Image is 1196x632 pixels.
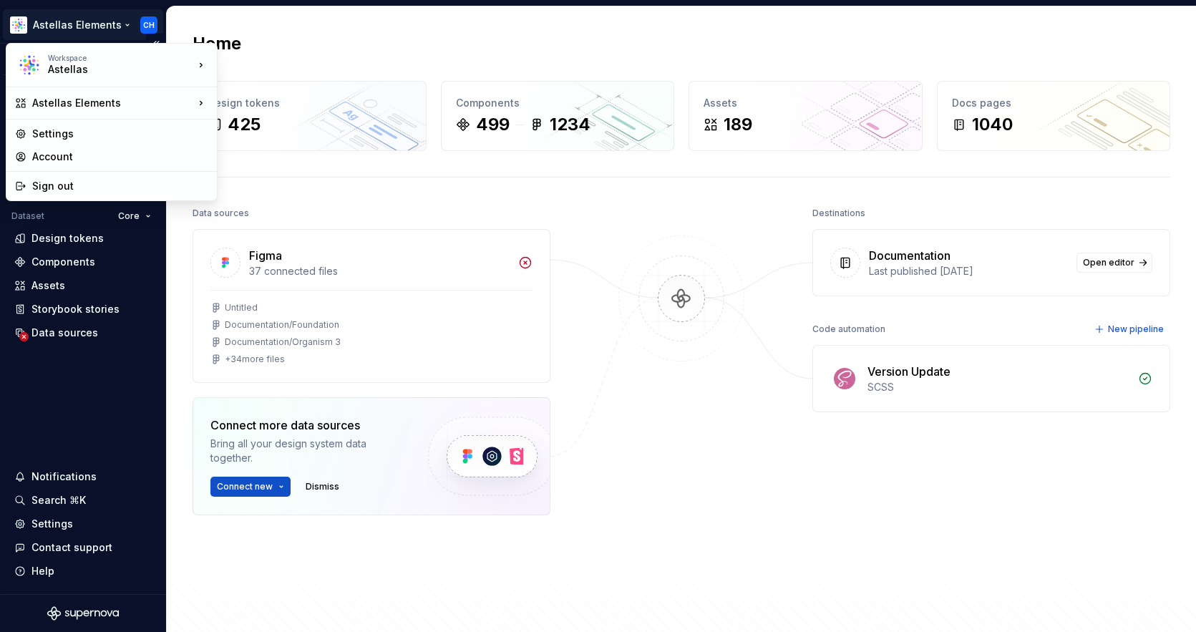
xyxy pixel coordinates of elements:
div: Astellas Elements [32,96,194,110]
div: Workspace [48,54,194,62]
div: Account [32,150,208,164]
div: Astellas [48,62,170,77]
img: b2369ad3-f38c-46c1-b2a2-f2452fdbdcd2.png [16,52,42,78]
div: Settings [32,127,208,141]
div: Sign out [32,179,208,193]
